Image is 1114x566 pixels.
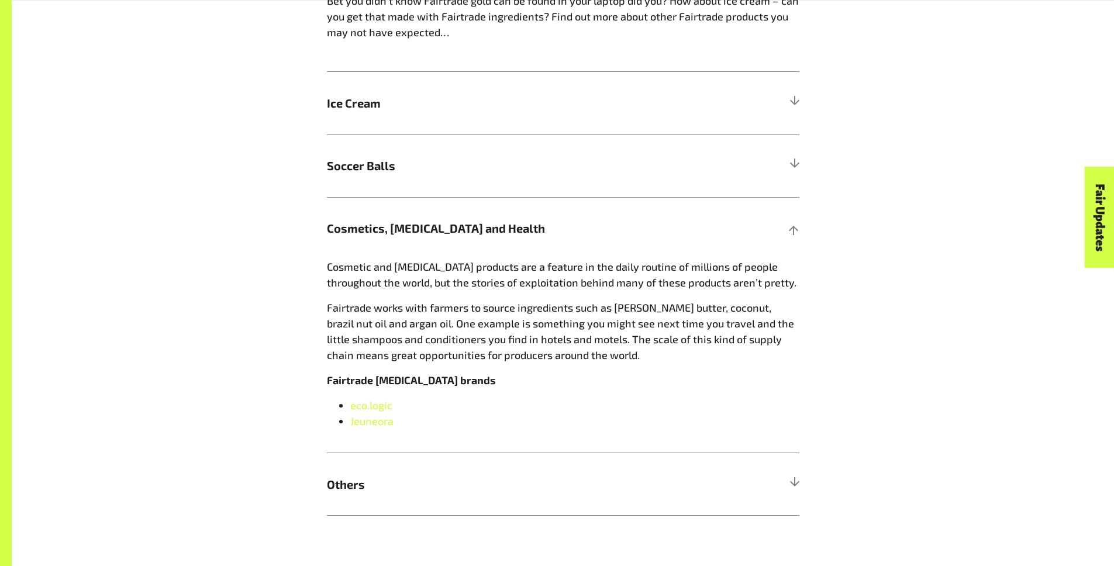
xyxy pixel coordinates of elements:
[327,94,681,112] span: Ice Cream
[327,475,681,493] span: Others
[327,301,794,361] span: Fairtrade works with farmers to source ingredients such as [PERSON_NAME] butter, coconut, brazil ...
[327,157,681,174] span: Soccer Balls
[350,415,394,427] a: Jeuneora
[327,374,496,386] b: Fairtrade [MEDICAL_DATA] brands
[327,219,681,237] span: Cosmetics, [MEDICAL_DATA] and Health
[350,399,392,412] a: eco.logic
[327,260,796,289] span: Cosmetic and [MEDICAL_DATA] products are a feature in the daily routine of millions of people thr...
